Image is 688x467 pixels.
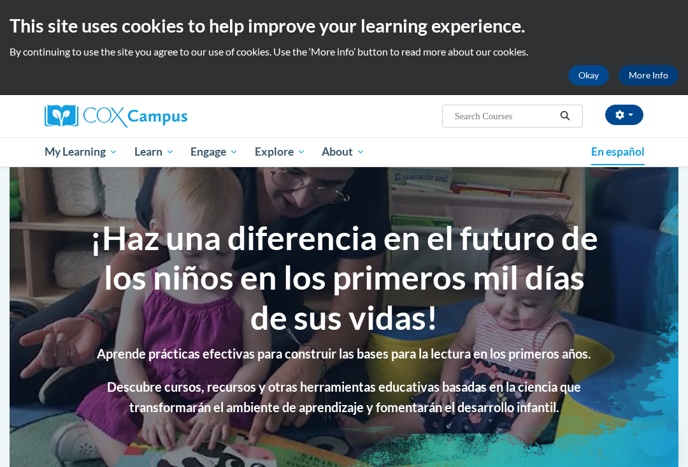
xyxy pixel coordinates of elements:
[45,144,118,159] span: My Learning
[182,137,247,167] a: Engage
[10,45,678,59] p: By continuing to use the site you agree to our use of cookies. Use the ‘More info’ button to read...
[555,108,575,124] button: Search
[126,137,183,167] a: Learn
[454,108,555,124] input: Search Courses
[247,137,314,167] a: Explore
[134,144,175,159] span: Learn
[314,137,374,167] a: About
[619,65,678,85] a: More Info
[10,13,678,38] h2: This site uses cookies to help improve your learning experience.
[45,105,231,128] a: Cox Campus
[637,416,678,457] iframe: Botón para iniciar la ventana de mensajería
[35,137,653,167] div: Main menu
[255,144,306,159] span: Explore
[190,144,238,159] span: Engage
[568,65,609,85] button: Okay
[322,144,365,159] span: About
[583,138,653,165] a: En español
[591,145,645,158] span: En español
[36,137,126,167] a: My Learning
[605,105,643,125] button: Account Settings
[45,105,187,128] img: Cox Campus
